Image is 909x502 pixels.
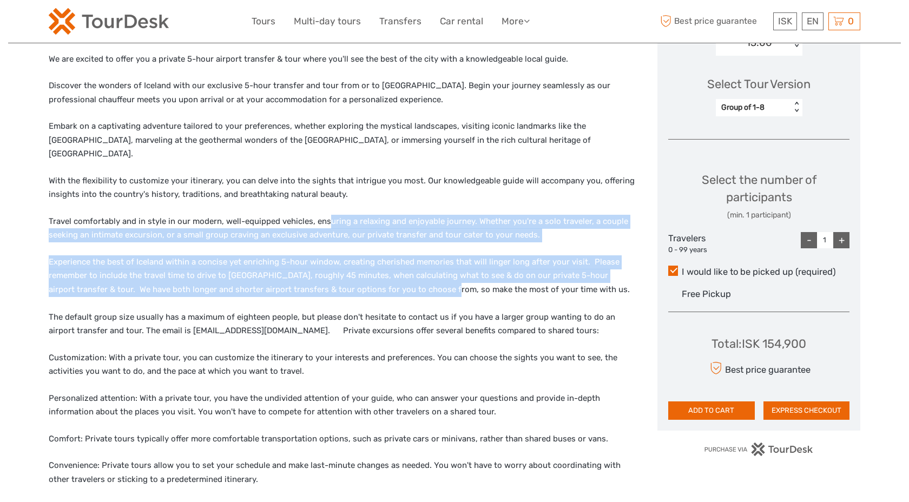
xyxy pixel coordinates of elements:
[712,335,806,352] div: Total : ISK 154,900
[49,459,635,486] p: Convenience: Private tours allow you to set your schedule and make last-minute changes as needed....
[379,14,421,29] a: Transfers
[792,102,801,113] div: < >
[668,232,729,255] div: Travelers
[833,232,849,248] div: +
[668,171,849,221] div: Select the number of participants
[721,102,786,113] div: Group of 1-8
[707,76,811,93] div: Select Tour Version
[49,174,635,202] p: With the flexibility to customize your itinerary, you can delve into the sights that intrigue you...
[668,245,729,255] div: 0 - 99 years
[682,289,731,299] span: Free Pickup
[49,120,635,161] p: Embark on a captivating adventure tailored to your preferences, whether exploring the mystical la...
[704,442,814,456] img: PurchaseViaTourDesk.png
[49,432,635,446] p: Comfort: Private tours typically offer more comfortable transportation options, such as private c...
[49,8,169,35] img: 120-15d4194f-c635-41b9-a512-a3cb382bfb57_logo_small.png
[502,14,530,29] a: More
[668,210,849,221] div: (min. 1 participant)
[49,79,635,107] p: Discover the wonders of Iceland with our exclusive 5-hour transfer and tour from or to [GEOGRAPHI...
[801,232,817,248] div: -
[763,401,850,420] button: EXPRESS CHECKOUT
[294,14,361,29] a: Multi-day tours
[802,12,824,30] div: EN
[49,392,635,419] p: Personalized attention: With a private tour, you have the undivided attention of your guide, who ...
[49,351,635,379] p: Customization: With a private tour, you can customize the itinerary to your interests and prefere...
[657,12,770,30] span: Best price guarantee
[668,401,755,420] button: ADD TO CART
[124,17,137,30] button: Open LiveChat chat widget
[778,16,792,27] span: ISK
[846,16,855,27] span: 0
[15,19,122,28] p: We're away right now. Please check back later!
[49,52,635,67] p: We are excited to offer you a private 5-hour airport transfer & tour where you'll see the best of...
[668,266,849,279] label: I would like to be picked up (required)
[49,215,635,242] p: Travel comfortably and in style in our modern, well-equipped vehicles, ensuring a relaxing and en...
[49,255,635,338] p: Experience the best of Iceland within a concise yet enriching 5-hour window, creating cherished m...
[252,14,275,29] a: Tours
[707,359,811,378] div: Best price guarantee
[440,14,483,29] a: Car rental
